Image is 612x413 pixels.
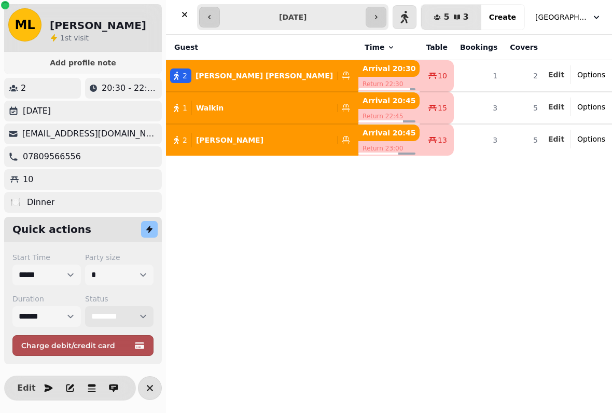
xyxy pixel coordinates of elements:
[60,33,89,43] p: visit
[548,71,564,78] span: Edit
[577,70,605,80] span: Options
[358,141,420,156] p: Return 23:00
[358,92,420,109] p: Arrival 20:45
[454,60,504,92] td: 1
[365,42,395,52] button: Time
[358,109,420,123] p: Return 22:45
[420,35,454,60] th: Table
[443,13,449,21] span: 5
[23,150,81,163] p: 07809566556
[438,135,447,145] span: 13
[183,135,187,145] span: 2
[183,103,187,113] span: 1
[504,60,544,92] td: 2
[50,18,146,33] h2: [PERSON_NAME]
[454,35,504,60] th: Bookings
[463,13,469,21] span: 3
[166,128,358,153] button: 2[PERSON_NAME]
[102,82,158,94] p: 20:30 - 22:30
[12,222,91,237] h2: Quick actions
[22,128,158,140] p: [EMAIL_ADDRESS][DOMAIN_NAME]
[365,42,384,52] span: Time
[481,5,524,30] button: Create
[438,103,447,113] span: 15
[548,135,564,143] span: Edit
[23,105,51,117] p: [DATE]
[21,342,132,349] span: Charge debit/credit card
[548,102,564,112] button: Edit
[85,294,154,304] label: Status
[8,56,158,70] button: Add profile note
[577,102,605,112] span: Options
[358,77,420,91] p: Return 22:30
[438,71,447,81] span: 10
[16,378,37,398] button: Edit
[65,34,74,42] span: st
[358,60,420,77] p: Arrival 20:30
[548,134,564,144] button: Edit
[504,92,544,124] td: 5
[529,8,608,26] button: [GEOGRAPHIC_DATA][PERSON_NAME]
[23,173,33,186] p: 10
[166,63,358,88] button: 2[PERSON_NAME] [PERSON_NAME]
[20,384,33,392] span: Edit
[504,124,544,156] td: 5
[183,71,187,81] span: 2
[12,335,154,356] button: Charge debit/credit card
[577,134,605,144] span: Options
[489,13,516,21] span: Create
[358,125,420,141] p: Arrival 20:45
[12,294,81,304] label: Duration
[504,35,544,60] th: Covers
[166,95,358,120] button: 1Walkin
[27,196,54,209] p: Dinner
[85,252,154,263] label: Party size
[12,252,81,263] label: Start Time
[548,70,564,80] button: Edit
[17,59,149,66] span: Add profile note
[535,12,587,22] span: [GEOGRAPHIC_DATA][PERSON_NAME]
[454,92,504,124] td: 3
[166,35,358,60] th: Guest
[60,34,65,42] span: 1
[196,103,224,113] p: Walkin
[196,135,263,145] p: [PERSON_NAME]
[15,19,35,31] span: ML
[548,103,564,111] span: Edit
[10,196,21,209] p: 🍽️
[454,124,504,156] td: 3
[196,71,333,81] p: [PERSON_NAME] [PERSON_NAME]
[21,82,26,94] p: 2
[421,5,481,30] button: 53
